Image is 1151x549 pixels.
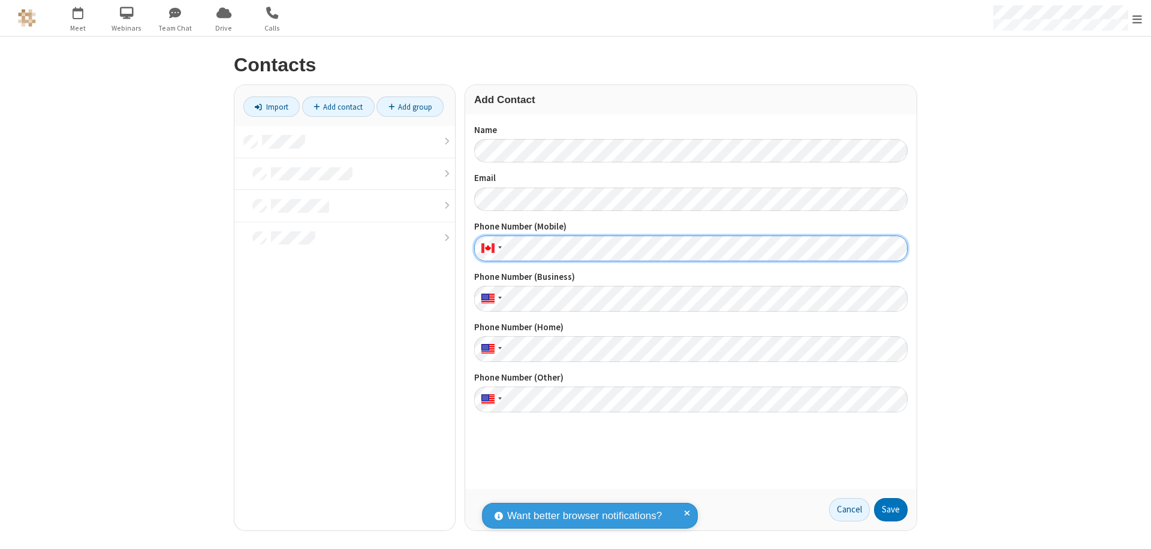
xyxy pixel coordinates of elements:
span: Drive [201,23,246,34]
span: Want better browser notifications? [507,508,662,524]
h3: Add Contact [474,94,908,105]
span: Webinars [104,23,149,34]
span: Meet [56,23,101,34]
div: United States: + 1 [474,336,505,362]
span: Team Chat [153,23,198,34]
a: Import [243,96,300,117]
iframe: Chat [1121,518,1142,541]
div: Canada: + 1 [474,236,505,261]
label: Name [474,123,908,137]
label: Email [474,171,908,185]
div: United States: + 1 [474,286,505,312]
div: United States: + 1 [474,387,505,412]
label: Phone Number (Mobile) [474,220,908,234]
label: Phone Number (Home) [474,321,908,334]
label: Phone Number (Business) [474,270,908,284]
a: Add contact [302,96,375,117]
img: QA Selenium DO NOT DELETE OR CHANGE [18,9,36,27]
span: Calls [250,23,295,34]
a: Cancel [829,498,870,522]
h2: Contacts [234,55,917,76]
label: Phone Number (Other) [474,371,908,385]
button: Save [874,498,908,522]
a: Add group [376,96,444,117]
